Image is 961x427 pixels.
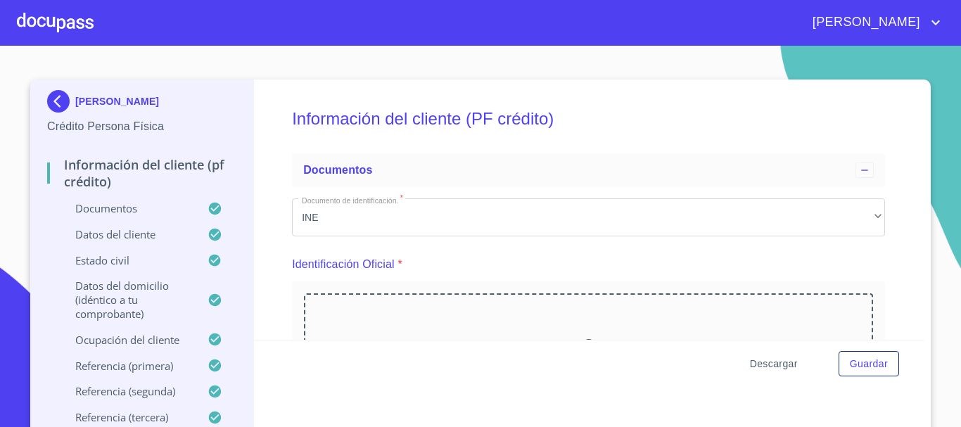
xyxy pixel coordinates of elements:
span: Descargar [750,355,798,373]
div: INE [292,198,885,236]
p: Ocupación del Cliente [47,333,208,347]
p: Estado Civil [47,253,208,267]
div: [PERSON_NAME] [47,90,236,118]
div: Documentos [292,153,885,187]
span: [PERSON_NAME] [802,11,927,34]
button: Guardar [839,351,899,377]
span: Documentos [303,164,372,176]
p: Documentos [47,201,208,215]
h5: Información del cliente (PF crédito) [292,90,885,148]
p: Información del cliente (PF crédito) [47,156,236,190]
p: Datos del domicilio (idéntico a tu comprobante) [47,279,208,321]
span: Guardar [850,355,888,373]
p: Identificación Oficial [292,256,395,273]
img: Docupass spot blue [47,90,75,113]
p: Referencia (tercera) [47,410,208,424]
p: Referencia (primera) [47,359,208,373]
p: Referencia (segunda) [47,384,208,398]
p: Crédito Persona Física [47,118,236,135]
button: Descargar [744,351,803,377]
button: account of current user [802,11,944,34]
p: [PERSON_NAME] [75,96,159,107]
p: Datos del cliente [47,227,208,241]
